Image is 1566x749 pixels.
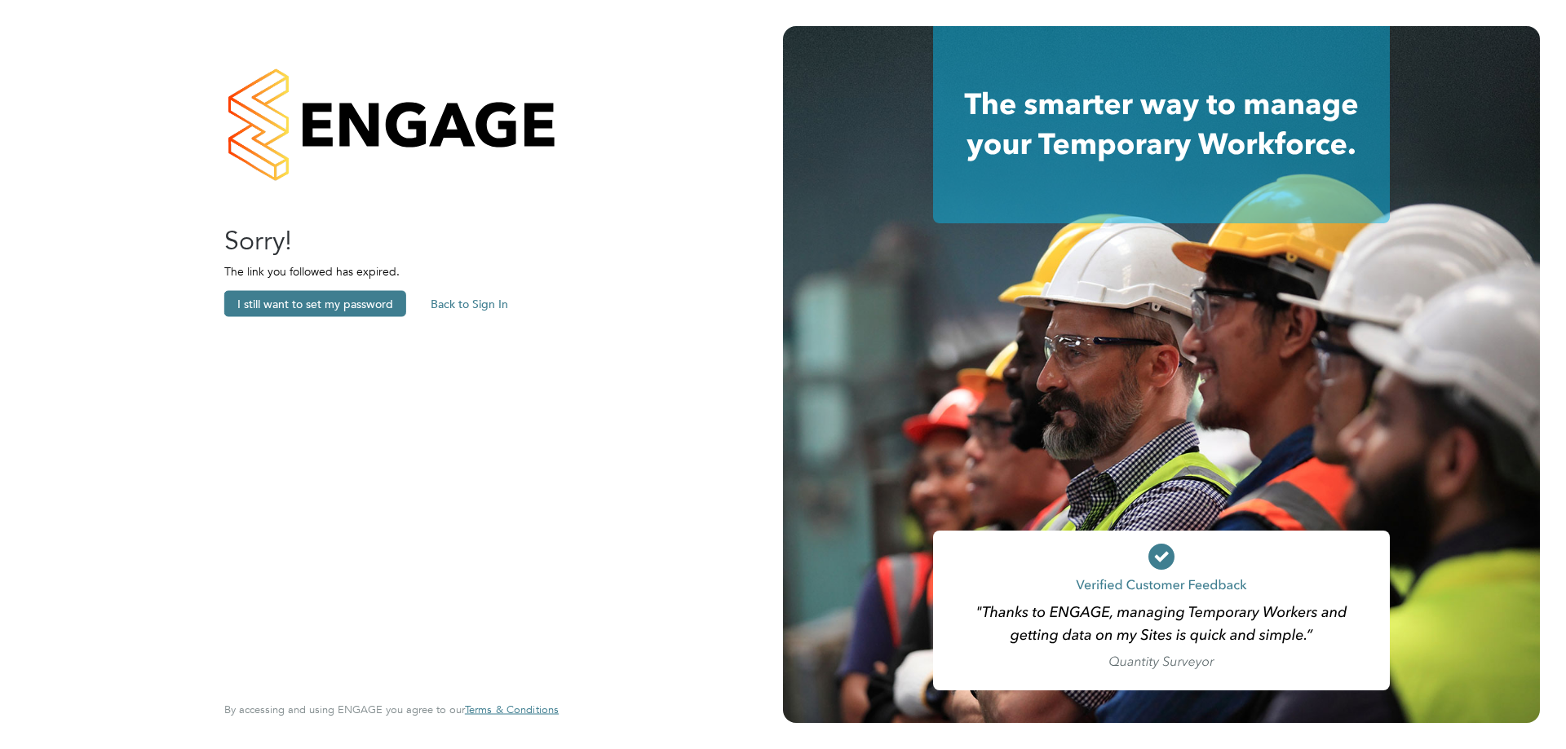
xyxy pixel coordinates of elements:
[418,291,521,317] button: Back to Sign In
[465,703,559,716] span: Terms & Conditions
[224,223,542,258] h2: Sorry!
[465,703,559,716] a: Terms & Conditions
[224,264,542,279] p: The link you followed has expired.
[224,291,406,317] button: I still want to set my password
[224,703,559,716] span: By accessing and using ENGAGE you agree to our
